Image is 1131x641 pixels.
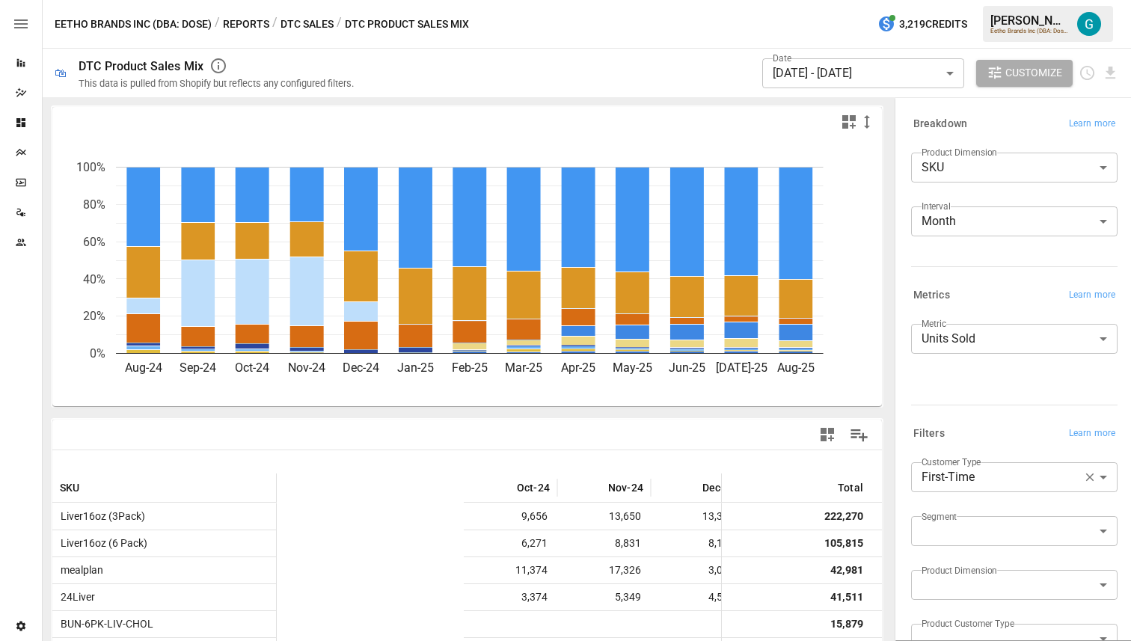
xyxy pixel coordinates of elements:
[83,197,105,212] text: 80%
[990,13,1068,28] div: [PERSON_NAME]
[913,426,945,442] h6: Filters
[913,116,967,132] h6: Breakdown
[272,15,278,34] div: /
[608,480,643,495] span: Nov-24
[990,28,1068,34] div: Eetho Brands Inc (DBA: Dose)
[471,584,550,610] span: 3,374
[561,361,595,375] text: Apr-25
[842,418,876,452] button: Manage Columns
[922,564,997,577] label: Product Dimension
[762,58,964,88] div: [DATE] - [DATE]
[83,309,105,323] text: 20%
[565,503,643,530] span: 13,650
[505,361,542,375] text: Mar-25
[76,160,105,174] text: 100%
[471,503,550,530] span: 9,656
[922,510,957,523] label: Segment
[235,361,269,375] text: Oct-24
[830,611,863,637] div: 15,879
[658,530,737,556] span: 8,144
[517,480,550,495] span: Oct-24
[911,324,1118,354] div: Units Sold
[1068,3,1110,45] button: Gavin Acres
[79,59,203,73] div: DTC Product Sales Mix
[55,591,95,603] span: 24Liver
[1069,288,1115,303] span: Learn more
[773,52,791,64] label: Date
[824,503,863,530] div: 222,270
[1079,64,1096,82] button: Schedule report
[52,137,882,406] div: A chart.
[131,148,575,157] text: For visual display, only the top 9 products based on the Metric selected are outputted in the cha...
[90,346,105,361] text: 0%
[613,361,652,375] text: May-25
[777,361,815,375] text: Aug-25
[1077,12,1101,36] img: Gavin Acres
[976,60,1073,87] button: Customize
[911,153,1118,183] div: SKU
[452,361,488,375] text: Feb-25
[824,530,863,556] div: 105,815
[669,361,705,375] text: Jun-25
[125,361,162,375] text: Aug-24
[343,361,379,375] text: Dec-24
[337,15,342,34] div: /
[55,15,212,34] button: Eetho Brands Inc (DBA: Dose)
[55,564,103,576] span: mealplan
[52,137,959,406] svg: A chart.
[922,617,1014,630] label: Product Customer Type
[1102,64,1119,82] button: Download report
[55,66,67,80] div: 🛍
[565,557,643,583] span: 17,326
[922,317,946,330] label: Metric
[281,15,334,34] button: DTC Sales
[911,462,1107,492] div: First-Time
[1005,64,1062,82] span: Customize
[180,361,216,375] text: Sep-24
[658,557,737,583] span: 3,044
[702,480,737,495] span: Dec-24
[922,456,981,468] label: Customer Type
[871,10,973,38] button: 3,219Credits
[83,272,105,286] text: 40%
[716,361,767,375] text: [DATE]-25
[658,503,737,530] span: 13,333
[471,557,550,583] span: 11,374
[1069,426,1115,441] span: Learn more
[565,584,643,610] span: 5,349
[922,200,951,212] label: Interval
[83,235,105,249] text: 60%
[471,530,550,556] span: 6,271
[55,618,153,630] span: BUN-6PK-LIV-CHOL
[658,584,737,610] span: 4,503
[922,146,997,159] label: Product Dimension
[55,510,145,522] span: Liver16oz (3Pack)
[899,15,967,34] span: 3,219 Credits
[215,15,220,34] div: /
[79,78,354,89] div: This data is pulled from Shopify but reflects any configured filters.
[913,287,950,304] h6: Metrics
[223,15,269,34] button: Reports
[1069,117,1115,132] span: Learn more
[838,482,863,494] div: Total
[55,537,147,549] span: Liver16oz (6 Pack)
[830,557,863,583] div: 42,981
[60,480,80,495] span: SKU
[911,206,1118,236] div: Month
[565,530,643,556] span: 8,831
[397,361,434,375] text: Jan-25
[830,584,863,610] div: 41,511
[288,361,325,375] text: Nov-24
